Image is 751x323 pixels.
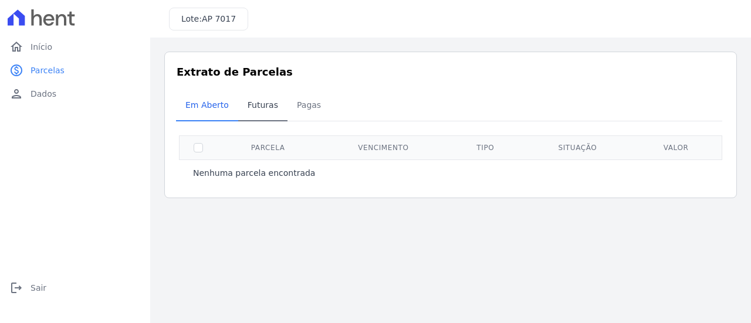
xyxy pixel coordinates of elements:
[632,135,720,159] th: Valor
[287,91,330,121] a: Pagas
[9,281,23,295] i: logout
[177,64,725,80] h3: Extrato de Parcelas
[31,282,46,294] span: Sair
[290,93,328,117] span: Pagas
[9,87,23,101] i: person
[31,88,56,100] span: Dados
[448,135,523,159] th: Tipo
[9,40,23,54] i: home
[238,91,287,121] a: Futuras
[241,93,285,117] span: Futuras
[5,35,146,59] a: homeInício
[31,41,52,53] span: Início
[176,91,238,121] a: Em Aberto
[202,14,236,23] span: AP 7017
[217,135,319,159] th: Parcela
[5,276,146,300] a: logoutSair
[31,64,65,76] span: Parcelas
[193,167,315,179] p: Nenhuma parcela encontrada
[9,63,23,77] i: paid
[319,135,448,159] th: Vencimento
[178,93,236,117] span: Em Aberto
[181,13,236,25] h3: Lote:
[5,82,146,106] a: personDados
[523,135,632,159] th: Situação
[5,59,146,82] a: paidParcelas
